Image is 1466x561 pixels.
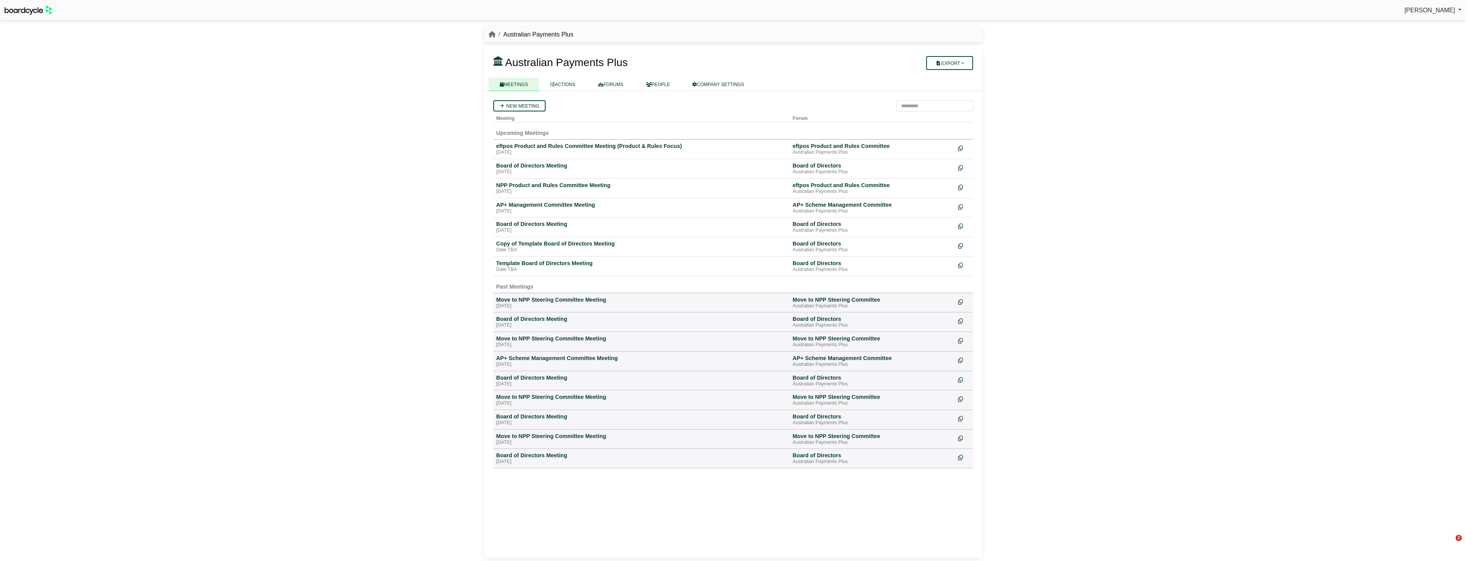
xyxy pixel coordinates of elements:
a: AP+ Scheme Management Committee Australian Payments Plus [793,201,952,214]
div: Australian Payments Plus [793,362,952,368]
div: Australian Payments Plus [793,420,952,426]
a: Move to NPP Steering Committee Meeting [DATE] [496,393,787,407]
div: Make a copy [958,240,970,251]
a: COMPANY SETTINGS [681,78,755,91]
span: Upcoming Meetings [496,130,549,136]
div: Australian Payments Plus [793,208,952,214]
div: eftpos Product and Rules Committee [793,143,952,149]
a: Board of Directors Australian Payments Plus [793,413,952,426]
a: AP+ Scheme Management Committee Meeting [DATE] [496,355,787,368]
th: Meeting [493,111,790,123]
div: eftpos Product and Rules Committee Meeting (Product & Rules Focus) [496,143,787,149]
div: Australian Payments Plus [793,459,952,465]
nav: breadcrumb [489,30,574,40]
div: Australian Payments Plus [793,247,952,253]
a: FORUMS [587,78,635,91]
div: Move to NPP Steering Committee [793,296,952,303]
div: eftpos Product and Rules Committee [793,182,952,189]
img: BoardcycleBlackGreen-aaafeed430059cb809a45853b8cf6d952af9d84e6e89e1f1685b34bfd5cb7d64.svg [5,5,52,15]
a: Board of Directors Australian Payments Plus [793,452,952,465]
div: Make a copy [958,452,970,462]
a: Move to NPP Steering Committee Australian Payments Plus [793,433,952,446]
div: AP+ Management Committee Meeting [496,201,787,208]
a: Board of Directors Meeting [DATE] [496,221,787,234]
div: Board of Directors Meeting [496,315,787,322]
a: Board of Directors Meeting [DATE] [496,315,787,329]
div: Template Board of Directors Meeting [496,260,787,267]
a: New meeting [493,100,546,111]
a: AP+ Management Committee Meeting [DATE] [496,201,787,214]
div: Board of Directors Meeting [496,162,787,169]
span: Australian Payments Plus [505,56,628,68]
span: 2 [1456,535,1462,541]
div: AP+ Scheme Management Committee Meeting [496,355,787,362]
div: Move to NPP Steering Committee Meeting [496,335,787,342]
div: Board of Directors [793,221,952,227]
div: Board of Directors Meeting [496,413,787,420]
div: Move to NPP Steering Committee Meeting [496,296,787,303]
div: Make a copy [958,296,970,307]
div: Make a copy [958,374,970,385]
button: Export [926,56,973,70]
a: [PERSON_NAME] [1404,5,1461,15]
div: Australian Payments Plus [793,227,952,234]
span: [PERSON_NAME] [1404,7,1455,13]
a: NPP Product and Rules Committee Meeting [DATE] [496,182,787,195]
div: Australian Payments Plus [793,322,952,329]
div: [DATE] [496,322,787,329]
div: Board of Directors [793,413,952,420]
a: Board of Directors Australian Payments Plus [793,374,952,387]
div: AP+ Scheme Management Committee [793,355,952,362]
div: Board of Directors [793,452,952,459]
div: [DATE] [496,400,787,407]
a: Move to NPP Steering Committee Australian Payments Plus [793,335,952,348]
a: Board of Directors Meeting [DATE] [496,162,787,175]
a: eftpos Product and Rules Committee Meeting (Product & Rules Focus) [DATE] [496,143,787,156]
div: [DATE] [496,342,787,348]
div: Make a copy [958,201,970,212]
div: Move to NPP Steering Committee [793,335,952,342]
div: Board of Directors Meeting [496,374,787,381]
a: Move to NPP Steering Committee Meeting [DATE] [496,335,787,348]
a: Board of Directors Meeting [DATE] [496,413,787,426]
div: Copy of Template Board of Directors Meeting [496,240,787,247]
div: NPP Product and Rules Committee Meeting [496,182,787,189]
div: [DATE] [496,189,787,195]
div: Australian Payments Plus [793,267,952,273]
div: Make a copy [958,221,970,231]
div: [DATE] [496,440,787,446]
iframe: Intercom live chat [1440,535,1458,553]
div: Board of Directors [793,315,952,322]
a: Board of Directors Meeting [DATE] [496,452,787,465]
div: [DATE] [496,303,787,309]
div: Australian Payments Plus [793,303,952,309]
div: Move to NPP Steering Committee Meeting [496,433,787,440]
div: Make a copy [958,433,970,443]
div: Make a copy [958,182,970,192]
a: Move to NPP Steering Committee Meeting [DATE] [496,296,787,309]
div: Board of Directors Meeting [496,452,787,459]
div: AP+ Scheme Management Committee [793,201,952,208]
a: eftpos Product and Rules Committee Australian Payments Plus [793,182,952,195]
th: Forum [790,111,955,123]
a: Template Board of Directors Meeting Date TBA [496,260,787,273]
div: Move to NPP Steering Committee Meeting [496,393,787,400]
div: Make a copy [958,393,970,404]
a: Board of Directors Australian Payments Plus [793,162,952,175]
div: [DATE] [496,208,787,214]
div: Make a copy [958,413,970,423]
div: [DATE] [496,227,787,234]
div: Make a copy [958,162,970,173]
div: [DATE] [496,459,787,465]
div: Move to NPP Steering Committee [793,393,952,400]
a: Move to NPP Steering Committee Meeting [DATE] [496,433,787,446]
div: [DATE] [496,420,787,426]
div: Date TBA [496,267,787,273]
div: Board of Directors [793,374,952,381]
a: ACTIONS [539,78,586,91]
a: Copy of Template Board of Directors Meeting Date TBA [496,240,787,253]
a: AP+ Scheme Management Committee Australian Payments Plus [793,355,952,368]
a: Move to NPP Steering Committee Australian Payments Plus [793,296,952,309]
a: Board of Directors Australian Payments Plus [793,260,952,273]
div: Australian Payments Plus [793,440,952,446]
